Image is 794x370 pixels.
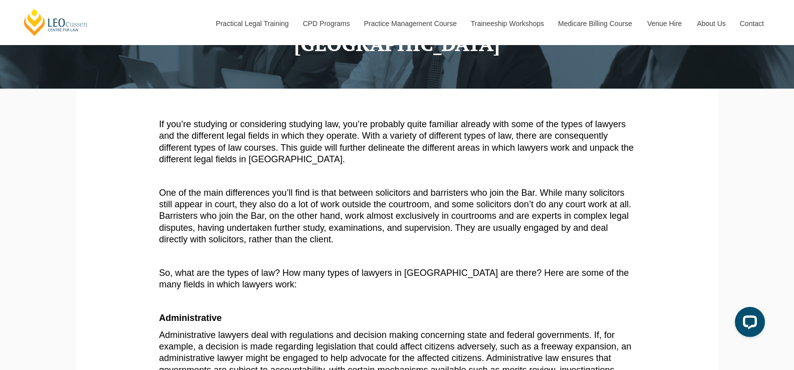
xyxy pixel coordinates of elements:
a: Practice Management Course [357,2,463,45]
a: Venue Hire [640,2,689,45]
a: Contact [732,2,771,45]
a: Medicare Billing Course [551,2,640,45]
b: Administrative [159,313,222,323]
a: Traineeship Workshops [463,2,551,45]
a: [PERSON_NAME] Centre for Law [23,8,89,37]
h1: An Ultimate Guide Of The Different Types Of Law In [GEOGRAPHIC_DATA] [84,11,710,55]
a: Practical Legal Training [208,2,296,45]
a: CPD Programs [295,2,356,45]
a: About Us [689,2,732,45]
iframe: LiveChat chat widget [727,303,769,345]
span: One of the main differences you’ll find is that between solicitors and barristers who join the Ba... [159,188,634,245]
span: If you’re studying or considering studying law, you’re probably quite familiar already with some ... [159,119,634,164]
span: So, what are the types of law? How many types of lawyers in [GEOGRAPHIC_DATA] are there? Here are... [159,268,629,289]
